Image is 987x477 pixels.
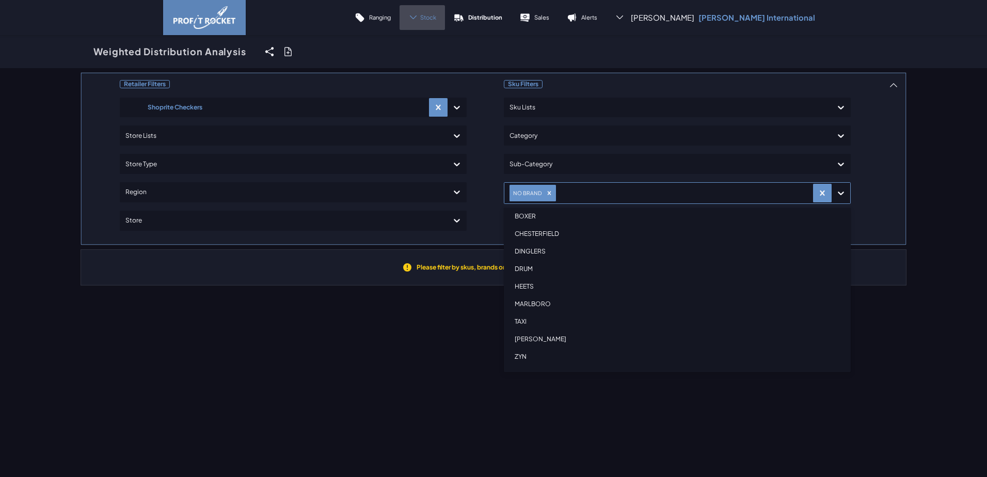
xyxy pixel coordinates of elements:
[508,348,846,365] div: ZYN
[508,313,846,330] div: TAXI
[417,263,585,272] h2: Please filter by skus, brands or categories to use this tool.
[369,13,391,21] p: Ranging
[511,5,558,30] a: Sales
[698,12,815,23] p: [PERSON_NAME] International
[508,330,846,348] div: [PERSON_NAME]
[508,225,846,243] div: CHESTERFIELD
[125,212,442,229] div: Store
[468,13,502,21] p: Distribution
[558,5,606,30] a: Alerts
[508,295,846,313] div: MARLBORO
[581,13,597,21] p: Alerts
[81,35,259,68] a: Weighted Distribution Analysis
[420,13,436,21] span: Stock
[508,208,846,225] div: BOXER
[508,243,846,260] div: DINGLERS
[534,13,549,21] p: Sales
[173,6,235,29] img: image
[120,80,170,88] span: Retailer Filters
[510,156,826,172] div: Sub-Category
[125,156,442,172] div: Store Type
[508,278,846,295] div: HEETS
[510,99,826,116] div: Sku Lists
[510,187,544,198] div: NO BRAND
[504,80,543,88] span: Sku Filters
[508,260,846,278] div: DRUM
[346,5,400,30] a: Ranging
[631,12,694,23] span: [PERSON_NAME]
[445,5,511,30] a: Distribution
[125,128,442,144] div: Store Lists
[125,99,225,116] div: Shoprite Checkers
[510,128,826,144] div: Category
[125,184,442,200] div: Region
[544,189,555,197] div: Remove NO BRAND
